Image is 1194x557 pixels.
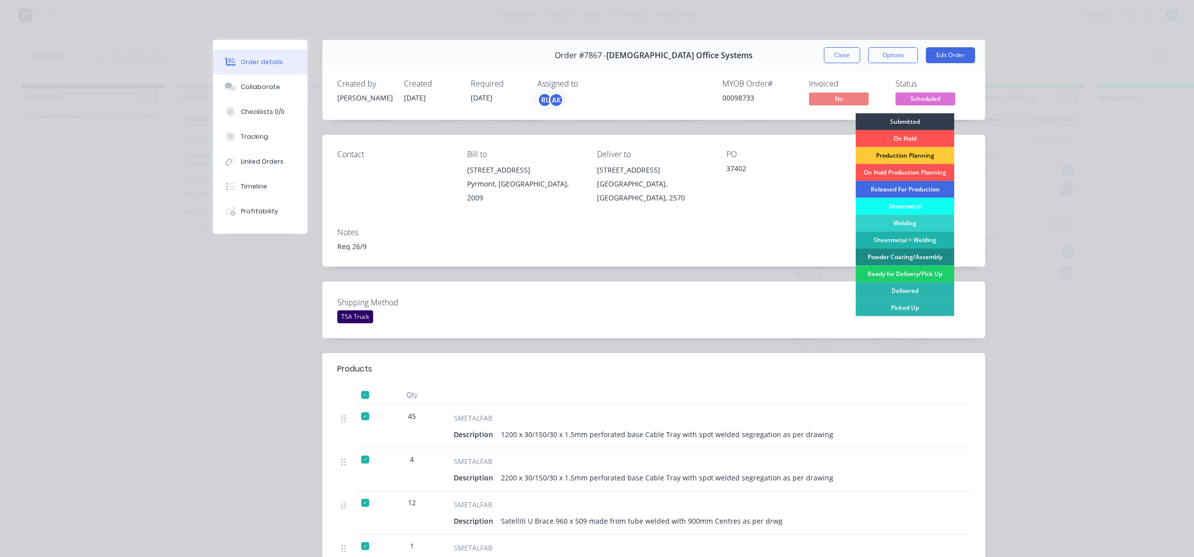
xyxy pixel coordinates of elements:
[467,177,581,205] div: Pyrmont, [GEOGRAPHIC_DATA], 2009
[856,299,954,316] div: Picked Up
[549,93,564,107] div: AK
[213,174,307,199] button: Timeline
[868,47,918,63] button: Options
[856,282,954,299] div: Delivered
[337,93,392,103] div: [PERSON_NAME]
[213,75,307,99] button: Collaborate
[895,93,955,105] span: Scheduled
[606,51,753,60] span: [DEMOGRAPHIC_DATA] Office Systems
[895,93,955,107] button: Scheduled
[726,163,840,177] div: 37402
[454,514,497,528] div: Description
[454,470,497,485] div: Description
[241,157,284,166] div: Linked Orders
[497,470,837,485] div: 2200 x 30/150/30 x 1.5mm perforated base Cable Tray with spot welded segregation as per drawing
[856,215,954,232] div: Welding
[337,228,970,237] div: Notes
[410,541,414,551] span: 1
[856,181,954,198] div: Released For Production
[382,385,442,405] div: Qty
[454,499,493,510] span: SMETALFAB
[454,413,493,423] span: SMETALFAB
[467,163,581,177] div: [STREET_ADDRESS]
[241,132,268,141] div: Tracking
[856,130,954,147] div: On Hold
[497,427,837,442] div: 1200 x 30/150/30 x 1.5mm perforated base Cable Tray with spot welded segregation as per drawing
[597,163,711,205] div: [STREET_ADDRESS][GEOGRAPHIC_DATA], [GEOGRAPHIC_DATA], 2570
[337,296,462,308] label: Shipping Method
[454,427,497,442] div: Description
[856,147,954,164] div: Production Planning
[824,47,860,63] button: Close
[213,149,307,174] button: Linked Orders
[471,93,493,102] span: [DATE]
[213,99,307,124] button: Checklists 0/0
[241,207,278,216] div: Profitability
[213,199,307,224] button: Profitability
[337,310,373,323] div: TSA Truck
[404,79,459,89] div: Created
[809,79,884,89] div: Invoiced
[726,150,840,159] div: PO
[467,163,581,205] div: [STREET_ADDRESS]Pyrmont, [GEOGRAPHIC_DATA], 2009
[337,150,451,159] div: Contact
[597,177,711,205] div: [GEOGRAPHIC_DATA], [GEOGRAPHIC_DATA], 2570
[895,79,970,89] div: Status
[856,164,954,181] div: On Hold Production Planning
[471,79,525,89] div: Required
[410,454,414,464] span: 4
[856,198,954,215] div: Sheetmetal
[555,51,606,60] span: Order #7867 -
[337,241,970,252] div: Req 26/9
[241,107,285,116] div: Checklists 0/0
[454,543,493,553] span: SMETALFAB
[926,47,975,63] button: Edit Order
[467,150,581,159] div: Bill to
[337,79,392,89] div: Created by
[537,79,637,89] div: Assigned to
[497,514,787,528] div: Satelliti U Brace 960 x 509 made from tube welded with 900mm Centres as per drwg
[851,163,896,177] button: Add labels
[722,79,797,89] div: MYOB Order #
[809,93,869,105] span: No
[537,93,552,107] div: RL
[213,124,307,149] button: Tracking
[856,232,954,249] div: Sheetmetal + Welding
[241,83,280,92] div: Collaborate
[722,93,797,103] div: 00098733
[337,363,372,375] div: Products
[213,50,307,75] button: Order details
[856,266,954,282] div: Ready for Delivery/Pick Up
[537,93,564,107] button: RLAK
[454,456,493,466] span: SMETALFAB
[241,182,267,191] div: Timeline
[404,93,426,102] span: [DATE]
[408,497,416,508] span: 12
[241,58,283,67] div: Order details
[408,411,416,421] span: 45
[597,150,711,159] div: Deliver to
[597,163,711,177] div: [STREET_ADDRESS]
[856,249,954,266] div: Powder Coating/Assembly
[856,113,954,130] div: Submitted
